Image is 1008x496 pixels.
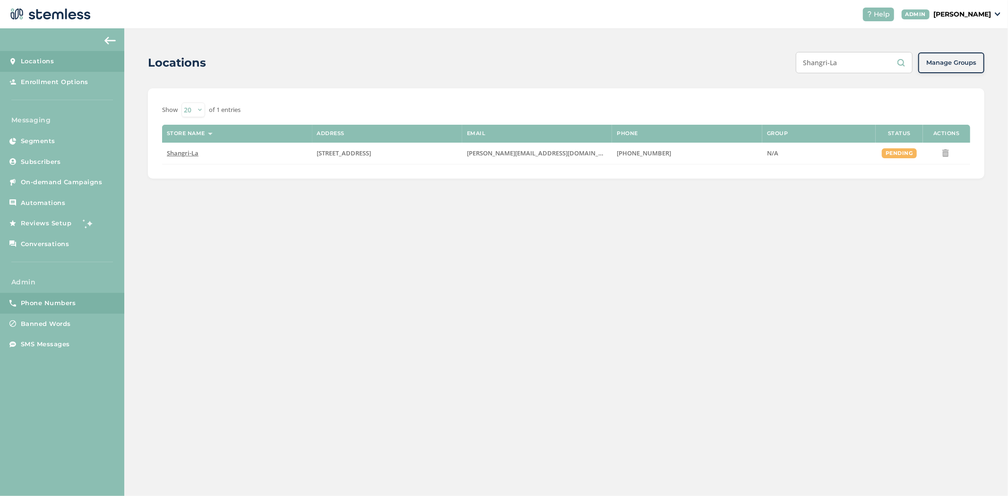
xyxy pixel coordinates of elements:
[148,54,206,71] h2: Locations
[902,9,930,19] div: ADMIN
[162,105,178,115] label: Show
[888,130,911,137] label: Status
[467,130,486,137] label: Email
[317,149,371,157] span: [STREET_ADDRESS]
[21,219,72,228] span: Reviews Setup
[21,77,88,87] span: Enrollment Options
[21,198,66,208] span: Automations
[467,149,607,157] label: ryan@dispojoy.com
[317,130,345,137] label: Address
[796,52,913,73] input: Search
[617,130,638,137] label: Phone
[867,11,872,17] img: icon-help-white-03924b79.svg
[874,9,890,19] span: Help
[21,57,54,66] span: Locations
[767,130,788,137] label: Group
[933,9,991,19] p: [PERSON_NAME]
[617,149,758,157] label: (206) 949-4141
[882,148,917,158] div: pending
[209,105,241,115] label: of 1 entries
[923,125,970,143] th: Actions
[21,157,61,167] span: Subscribers
[21,340,70,349] span: SMS Messages
[8,5,91,24] img: logo-dark-0685b13c.svg
[317,149,457,157] label: 1401 Creekwood Parkway
[961,451,1008,496] iframe: Chat Widget
[21,319,71,329] span: Banned Words
[918,52,984,73] button: Manage Groups
[79,214,98,233] img: glitter-stars-b7820f95.gif
[21,178,103,187] span: On-demand Campaigns
[926,58,976,68] span: Manage Groups
[104,37,116,44] img: icon-arrow-back-accent-c549486e.svg
[467,149,618,157] span: [PERSON_NAME][EMAIL_ADDRESS][DOMAIN_NAME]
[767,149,871,157] label: N/A
[617,149,671,157] span: [PHONE_NUMBER]
[21,299,76,308] span: Phone Numbers
[21,239,69,249] span: Conversations
[167,149,307,157] label: Shangri-La
[167,149,198,157] span: Shangri-La
[208,133,213,135] img: icon-sort-1e1d7615.svg
[167,130,205,137] label: Store name
[995,12,1000,16] img: icon_down-arrow-small-66adaf34.svg
[21,137,55,146] span: Segments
